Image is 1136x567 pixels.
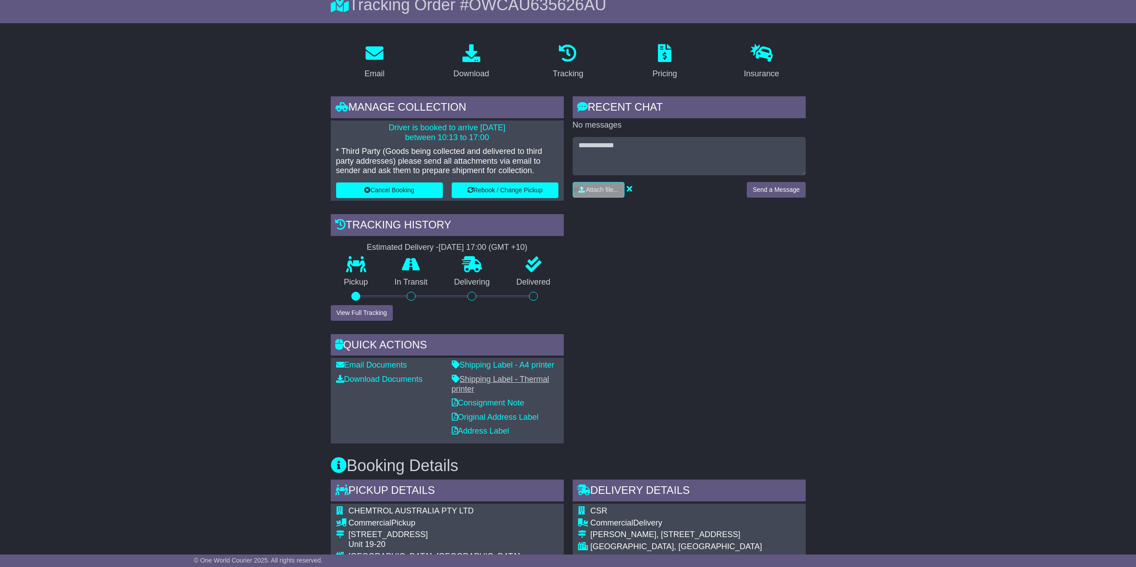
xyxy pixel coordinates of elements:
a: Original Address Label [452,413,539,422]
div: Pricing [653,68,677,80]
button: View Full Tracking [331,305,393,321]
a: Tracking [547,41,589,83]
div: RECENT CHAT [573,96,806,120]
div: Quick Actions [331,334,564,358]
a: Download [448,41,495,83]
p: In Transit [381,277,441,287]
div: Download [454,68,489,80]
button: Rebook / Change Pickup [452,182,558,198]
div: Pickup [349,518,520,528]
h3: Booking Details [331,457,806,475]
span: [GEOGRAPHIC_DATA] [591,554,674,563]
span: Commercial [349,518,391,527]
a: Pricing [647,41,683,83]
div: Delivery Details [573,480,806,504]
button: Send a Message [747,182,805,198]
a: Download Documents [336,375,423,384]
a: Consignment Note [452,398,524,407]
div: Manage collection [331,96,564,120]
div: [GEOGRAPHIC_DATA], [GEOGRAPHIC_DATA] [349,552,520,562]
a: Address Label [452,426,509,435]
div: Insurance [744,68,779,80]
a: Shipping Label - Thermal printer [452,375,549,393]
div: [GEOGRAPHIC_DATA], [GEOGRAPHIC_DATA] [591,542,762,552]
span: 2250 [676,554,694,563]
span: © One World Courier 2025. All rights reserved. [194,557,323,564]
span: CSR [591,506,608,515]
div: Tracking [553,68,583,80]
p: Delivering [441,277,504,287]
p: No messages [573,120,806,130]
p: Delivered [503,277,564,287]
div: Delivery [591,518,762,528]
a: Email Documents [336,360,407,369]
p: * Third Party (Goods being collected and delivered to third party addresses) please send all atta... [336,147,558,176]
a: Shipping Label - A4 printer [452,360,554,369]
div: [DATE] 17:00 (GMT +10) [439,243,528,252]
div: [STREET_ADDRESS] [349,530,520,540]
a: Email [358,41,390,83]
p: Driver is booked to arrive [DATE] between 10:13 to 17:00 [336,123,558,142]
div: [PERSON_NAME], [STREET_ADDRESS] [591,530,762,540]
a: Insurance [738,41,785,83]
div: Estimated Delivery - [331,243,564,252]
span: CHEMTROL AUSTRALIA PTY LTD [349,506,474,515]
p: Pickup [331,277,382,287]
button: Cancel Booking [336,182,443,198]
div: Tracking history [331,214,564,238]
div: Unit 19-20 [349,540,520,550]
div: Pickup Details [331,480,564,504]
span: Commercial [591,518,633,527]
div: Email [364,68,384,80]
